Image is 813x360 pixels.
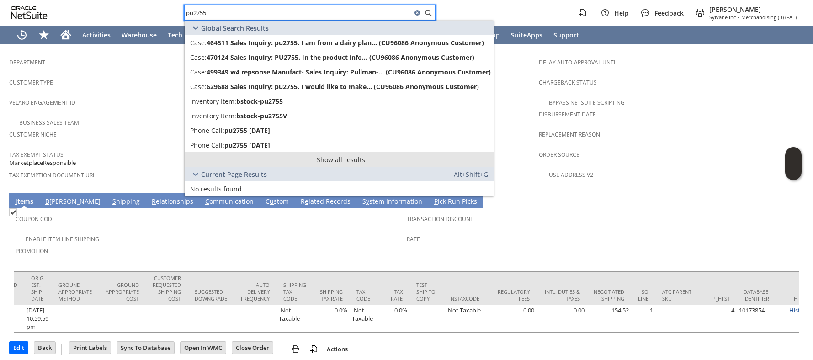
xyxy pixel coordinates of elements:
td: 154.52 [587,305,631,332]
a: Activities [77,26,116,44]
span: S [112,197,116,206]
div: Database Identifier [744,288,780,302]
span: bstock-pu2755V [236,111,287,120]
span: y [366,197,369,206]
span: bstock-pu2755 [236,97,283,106]
a: Recent Records [11,26,33,44]
svg: Search [423,7,434,18]
span: Case: [190,38,207,47]
span: Activities [82,31,111,39]
td: -Not Taxable- [350,305,384,332]
td: 10173854 [737,305,787,332]
a: Case:499349 w4 repsonse Manufact- Sales Inquiry: Pullman-... (CU96086 Anonymous Customer) [185,64,494,79]
span: pu2755 [DATE] [224,126,270,135]
a: Actions [323,345,351,353]
a: Case:629688 Sales Inquiry: pu2755. I would like to make... (CU96086 Anonymous Customer) [185,79,494,94]
a: Tax Exempt Status [9,151,64,159]
a: Bypass NetSuite Scripting [549,99,625,106]
a: Coupon Code [16,215,55,223]
span: Current Page Results [201,170,267,179]
a: Tech [162,26,188,44]
input: Back [34,342,55,354]
a: Custom [263,197,291,207]
span: pu2755 [DATE] [224,141,270,149]
a: B[PERSON_NAME] [43,197,103,207]
td: 0.00 [537,305,587,332]
input: Open In WMC [181,342,226,354]
svg: logo [11,6,48,19]
span: Case: [190,53,207,62]
a: Unrolled view on [787,195,798,206]
input: Print Labels [69,342,111,354]
span: 464511 Sales Inquiry: pu2755. I am from a dairy plan... (CU96086 Anonymous Customer) [207,38,484,47]
div: Shortcuts [33,26,55,44]
a: Enable Item Line Shipping [26,235,99,243]
a: Relationships [149,197,196,207]
span: SuiteApps [511,31,542,39]
svg: Home [60,29,71,40]
svg: Shortcuts [38,29,49,40]
span: Feedback [654,9,684,17]
td: -Not Taxable- [444,305,486,332]
a: Velaro Engagement ID [9,99,75,106]
a: Items [13,197,36,207]
a: Order Source [539,151,579,159]
a: Communication [203,197,256,207]
span: P [434,197,438,206]
input: Close Order [232,342,273,354]
span: 629688 Sales Inquiry: pu2755. I would like to make... (CU96086 Anonymous Customer) [207,82,479,91]
a: Delay Auto-Approval Until [539,58,618,66]
td: -Not Taxable- [276,305,313,332]
a: Use Address V2 [549,171,593,179]
span: Inventory Item: [190,97,236,106]
span: MarketplaceResponsible [9,159,76,167]
div: Suggested Downgrade [195,288,227,302]
div: Intl. Duties & Taxes [543,288,580,302]
div: SO Line [638,288,648,302]
a: Department [9,58,45,66]
a: Inventory Item:bstock-pu2755VEdit: [185,108,494,123]
a: Chargeback Status [539,79,597,86]
span: Global Search Results [201,24,269,32]
span: Phone Call: [190,126,224,135]
a: Transaction Discount [407,215,473,223]
span: - [738,14,739,21]
span: u [270,197,274,206]
a: Case:464511 Sales Inquiry: pu2755. I am from a dairy plan... (CU96086 Anonymous Customer) [185,35,494,50]
span: Merchandising (B) (FAL) [741,14,797,21]
div: NSTaxCode [451,295,479,302]
a: Replacement reason [539,131,600,138]
span: No results found [190,185,242,193]
td: [DATE] 10:59:59 pm [24,305,52,332]
a: Shipping [110,197,142,207]
span: 499349 w4 repsonse Manufact- Sales Inquiry: Pullman-... (CU96086 Anonymous Customer) [207,68,491,76]
span: I [15,197,17,206]
div: Tax Rate [391,288,403,302]
span: Help [614,9,629,17]
td: 0.0% [313,305,350,332]
a: Business Sales Team [19,119,79,127]
span: e [305,197,308,206]
td: 0.0% [384,305,409,332]
a: Phone Call:pu2755 [DATE]Edit: [185,123,494,138]
a: History [789,306,809,314]
span: Alt+Shift+G [454,170,488,179]
span: Phone Call: [190,141,224,149]
img: print.svg [290,344,301,355]
a: Disbursement Date [539,111,596,118]
a: Customer Niche [9,131,57,138]
span: Case: [190,82,207,91]
div: Test Ship To Copy [416,281,437,302]
input: Search [185,7,412,18]
span: Sylvane Inc [709,14,736,21]
span: Oracle Guided Learning Widget. To move around, please hold and drag [785,164,802,180]
span: Inventory Item: [190,111,236,120]
iframe: Click here to launch Oracle Guided Learning Help Panel [785,147,802,180]
td: 0.00 [486,305,537,332]
div: Tax Code [356,288,377,302]
a: System Information [360,197,425,207]
a: Rate [407,235,420,243]
div: ATC Parent SKU [662,288,699,302]
a: Warehouse [116,26,162,44]
a: Home [55,26,77,44]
